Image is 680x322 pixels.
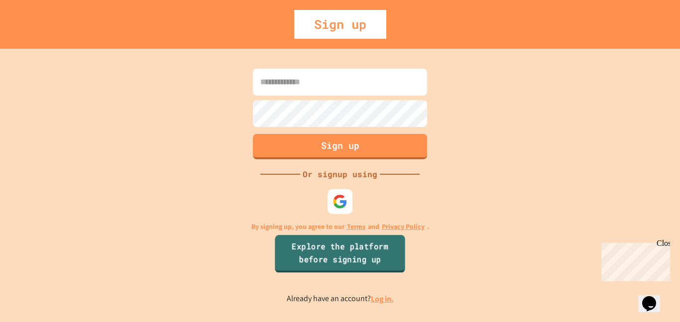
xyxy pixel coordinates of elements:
a: Log in. [371,294,394,304]
div: Sign up [294,10,386,39]
button: Sign up [253,134,427,159]
iframe: chat widget [638,282,670,312]
div: Or signup using [300,168,380,180]
iframe: chat widget [597,239,670,281]
a: Explore the platform before signing up [275,235,405,273]
a: Terms [347,221,365,232]
div: Chat with us now!Close [4,4,69,63]
p: By signing up, you agree to our and . [251,221,429,232]
a: Privacy Policy [382,221,425,232]
img: google-icon.svg [333,194,347,209]
p: Already have an account? [287,293,394,305]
